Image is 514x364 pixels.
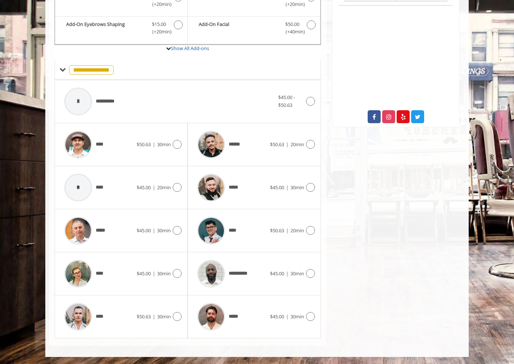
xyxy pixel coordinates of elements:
[157,313,171,320] span: 30min
[281,28,303,36] span: (+40min )
[286,184,289,191] span: |
[290,141,304,148] span: 20min
[137,184,151,191] span: $45.00
[281,0,303,8] span: (+20min )
[153,141,155,148] span: |
[290,184,304,191] span: 30min
[286,270,289,277] span: |
[152,20,166,28] span: $15.00
[285,20,299,28] span: $50.00
[66,20,144,36] b: Add-On Eyebrows Shaping
[286,141,289,148] span: |
[153,313,155,320] span: |
[278,94,295,108] span: $45.00 - $50.63
[270,227,284,234] span: $50.63
[153,184,155,191] span: |
[191,20,316,38] label: Add-On Facial
[157,227,171,234] span: 30min
[137,270,151,277] span: $45.00
[157,270,171,277] span: 30min
[137,313,151,320] span: $50.63
[153,270,155,277] span: |
[286,227,289,234] span: |
[59,20,183,38] label: Add-On Eyebrows Shaping
[290,270,304,277] span: 30min
[137,141,151,148] span: $50.63
[290,313,304,320] span: 30min
[270,141,284,148] span: $50.63
[290,227,304,234] span: 20min
[270,184,284,191] span: $45.00
[157,184,171,191] span: 20min
[286,313,289,320] span: |
[153,227,155,234] span: |
[137,227,151,234] span: $45.00
[157,141,171,148] span: 30min
[148,28,170,36] span: (+20min )
[270,313,284,320] span: $45.00
[199,20,277,36] b: Add-On Facial
[148,0,170,8] span: (+20min )
[171,45,209,52] a: Show All Add-ons
[270,270,284,277] span: $45.00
